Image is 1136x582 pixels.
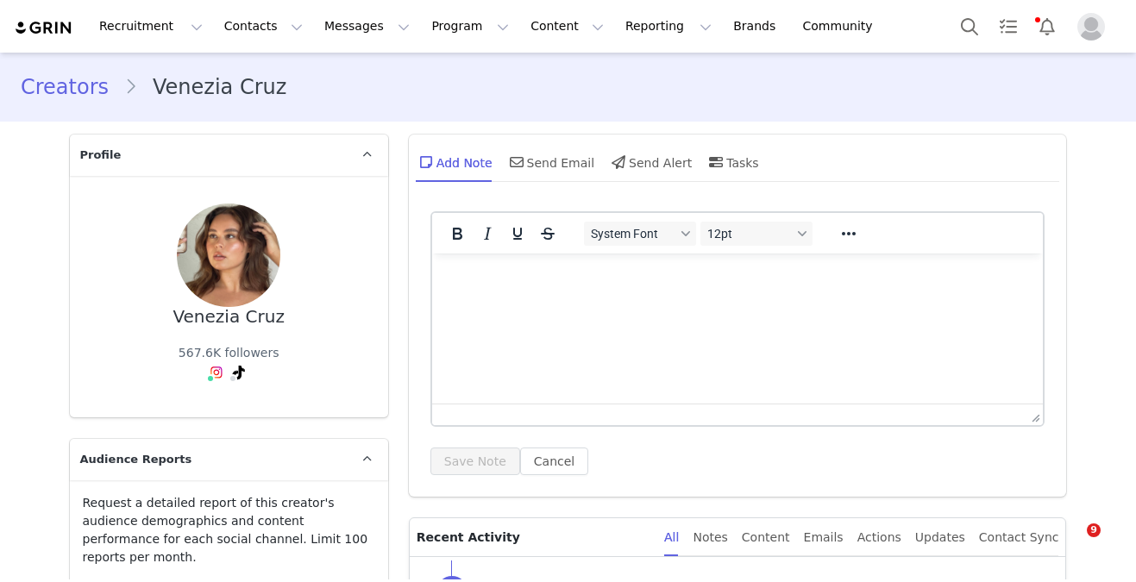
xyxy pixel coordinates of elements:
[416,141,493,183] div: Add Note
[793,7,891,46] a: Community
[1077,13,1105,41] img: placeholder-profile.jpg
[723,7,791,46] a: Brands
[707,227,792,241] span: 12pt
[706,141,759,183] div: Tasks
[834,222,863,246] button: Reveal or hide additional toolbar items
[1087,523,1101,537] span: 9
[314,7,420,46] button: Messages
[80,451,192,468] span: Audience Reports
[173,307,284,327] div: Venezia Cruz
[430,447,520,475] button: Save Note
[83,494,375,566] p: Request a detailed report of this creator's audience demographics and content performance for eac...
[989,7,1027,46] a: Tasks
[1051,523,1093,565] iframe: Intercom live chat
[857,518,901,557] div: Actions
[21,72,124,103] a: Creators
[1067,13,1122,41] button: Profile
[417,518,650,556] p: Recent Activity
[177,203,280,307] img: 1cce7df0-74c3-4de6-945b-9e117dc891d0.jpg
[615,7,722,46] button: Reporting
[742,518,790,557] div: Content
[442,222,472,246] button: Bold
[533,222,562,246] button: Strikethrough
[520,447,588,475] button: Cancel
[520,7,614,46] button: Content
[700,222,813,246] button: Font sizes
[89,7,213,46] button: Recruitment
[503,222,532,246] button: Underline
[804,518,844,557] div: Emails
[584,222,696,246] button: Fonts
[951,7,989,46] button: Search
[214,7,313,46] button: Contacts
[608,141,692,183] div: Send Alert
[432,253,1044,404] iframe: Rich Text Area
[693,518,727,557] div: Notes
[473,222,502,246] button: Italic
[664,518,679,557] div: All
[210,366,223,379] img: instagram.svg
[421,7,519,46] button: Program
[915,518,965,557] div: Updates
[1025,404,1043,425] div: Press the Up and Down arrow keys to resize the editor.
[80,147,122,164] span: Profile
[591,227,675,241] span: System Font
[1028,7,1066,46] button: Notifications
[506,141,595,183] div: Send Email
[179,344,279,362] div: 567.6K followers
[14,20,74,36] img: grin logo
[979,518,1059,557] div: Contact Sync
